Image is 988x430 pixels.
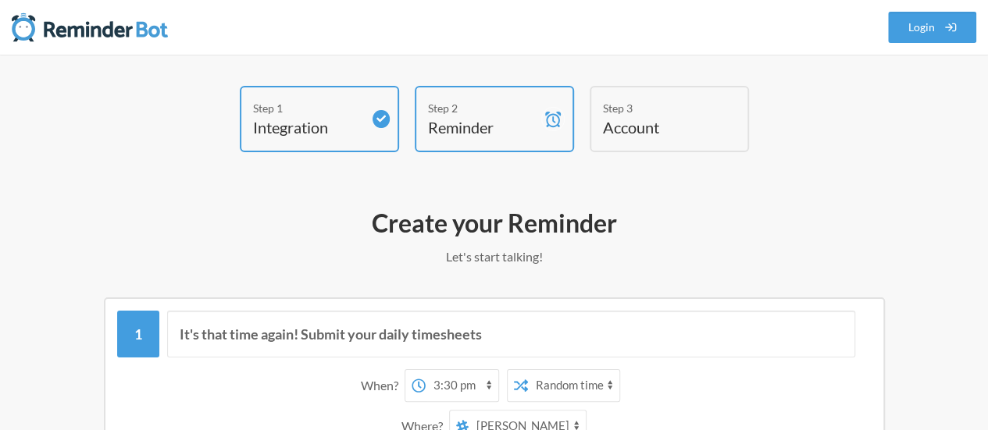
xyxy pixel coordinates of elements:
[47,247,941,266] p: Let's start talking!
[428,116,537,138] h4: Reminder
[603,100,712,116] div: Step 3
[12,12,168,43] img: Reminder Bot
[167,311,855,357] input: Message
[888,12,977,43] a: Login
[361,369,405,402] div: When?
[253,116,362,138] h4: Integration
[253,100,362,116] div: Step 1
[428,100,537,116] div: Step 2
[603,116,712,138] h4: Account
[47,207,941,240] h2: Create your Reminder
